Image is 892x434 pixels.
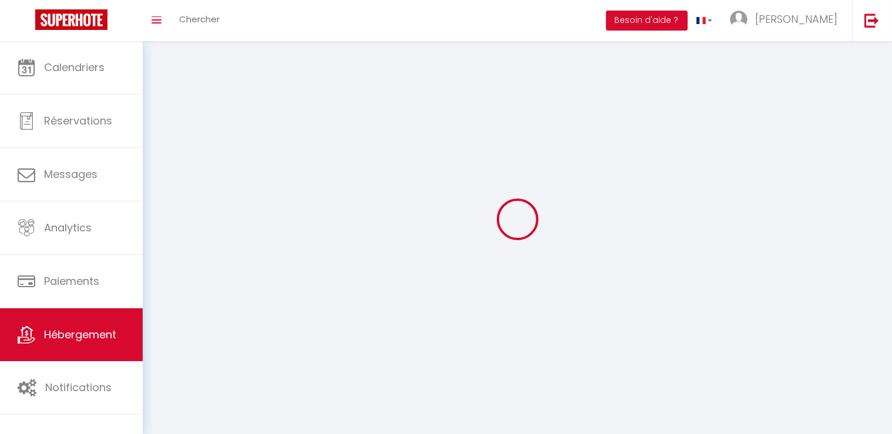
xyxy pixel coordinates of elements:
span: Chercher [179,13,220,25]
span: Calendriers [44,60,105,75]
span: [PERSON_NAME] [755,12,837,26]
button: Besoin d'aide ? [606,11,688,31]
img: ... [730,11,748,28]
span: Analytics [44,220,92,235]
span: Messages [44,167,97,181]
span: Notifications [45,380,112,395]
span: Réservations [44,113,112,128]
span: Paiements [44,274,99,288]
span: Hébergement [44,327,116,342]
img: logout [864,13,879,28]
img: Super Booking [35,9,107,30]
